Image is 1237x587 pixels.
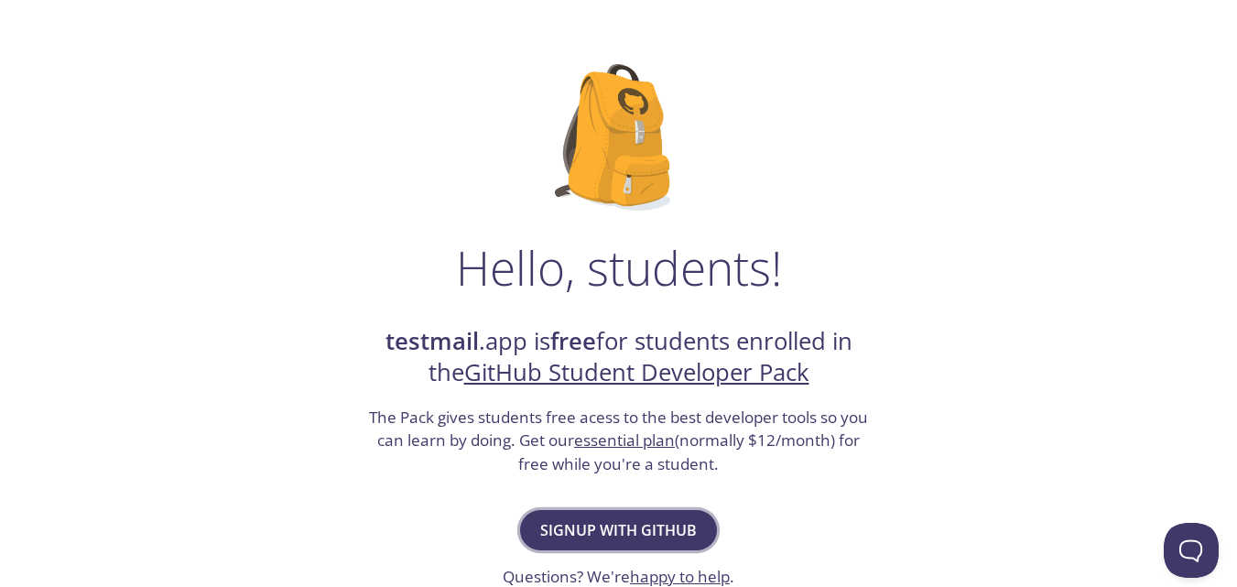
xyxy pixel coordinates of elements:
h1: Hello, students! [456,240,782,295]
strong: free [550,325,596,357]
h2: .app is for students enrolled in the [367,326,871,389]
strong: testmail [385,325,479,357]
iframe: Help Scout Beacon - Open [1164,523,1219,578]
a: essential plan [574,429,675,451]
a: GitHub Student Developer Pack [464,356,809,388]
h3: The Pack gives students free acess to the best developer tools so you can learn by doing. Get our... [367,406,871,476]
span: Signup with GitHub [540,517,697,543]
a: happy to help [630,566,730,587]
button: Signup with GitHub [520,510,717,550]
img: github-student-backpack.png [555,64,682,211]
